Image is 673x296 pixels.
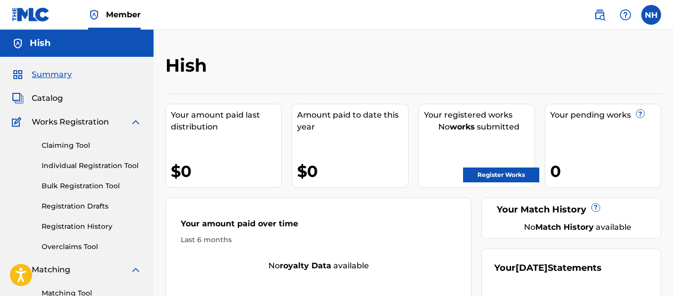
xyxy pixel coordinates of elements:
h2: Hish [165,54,212,77]
div: 0 [550,160,661,182]
span: ? [636,110,644,118]
div: Help [616,5,635,25]
div: Last 6 months [181,235,456,245]
a: Registration Drafts [42,201,142,211]
a: Individual Registration Tool [42,161,142,171]
span: [DATE] [516,262,548,273]
div: Your pending works [550,109,661,121]
strong: royalty data [280,261,331,270]
img: Summary [12,69,24,81]
div: User Menu [641,5,661,25]
a: Registration History [42,221,142,232]
div: No submitted [424,121,534,133]
div: Your Match History [494,203,648,216]
span: Works Registration [32,116,109,128]
div: No available [166,260,471,272]
img: search [594,9,606,21]
div: Your amount paid last distribution [171,109,281,133]
h5: Hish [30,38,51,49]
a: Bulk Registration Tool [42,181,142,191]
img: Matching [12,264,24,276]
img: expand [130,116,142,128]
span: Catalog [32,92,63,104]
strong: works [450,122,475,131]
div: Your amount paid over time [181,218,456,235]
span: Matching [32,264,70,276]
span: Summary [32,69,72,81]
div: $0 [171,160,281,182]
a: Claiming Tool [42,140,142,151]
img: Accounts [12,38,24,49]
a: Public Search [590,5,610,25]
div: No available [507,221,648,233]
div: Your Statements [494,261,602,275]
a: SummarySummary [12,69,72,81]
img: MLC Logo [12,7,50,22]
img: Top Rightsholder [88,9,100,21]
strong: Match History [535,222,594,232]
img: Works Registration [12,116,25,128]
img: Catalog [12,92,24,104]
span: Member [106,9,141,20]
img: help [620,9,631,21]
div: Your registered works [424,109,534,121]
img: expand [130,264,142,276]
span: ? [592,204,600,211]
div: $0 [297,160,408,182]
a: Register Works [463,168,539,182]
a: CatalogCatalog [12,92,63,104]
a: Overclaims Tool [42,242,142,252]
div: Amount paid to date this year [297,109,408,133]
